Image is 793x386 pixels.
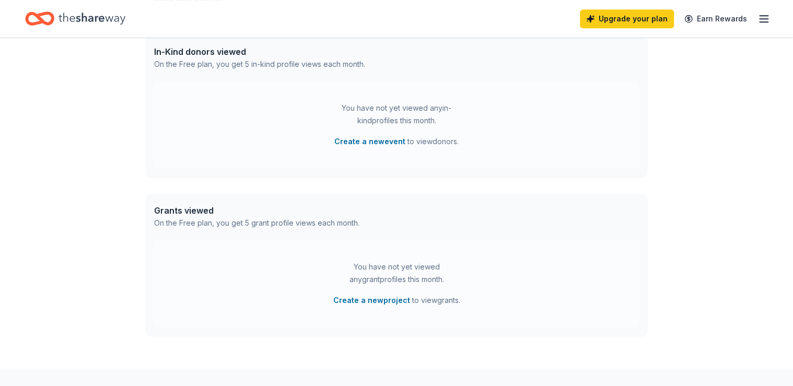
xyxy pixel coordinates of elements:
button: Create a newproject [333,294,410,307]
a: Earn Rewards [678,9,753,28]
a: Upgrade your plan [580,9,674,28]
div: You have not yet viewed any in-kind profiles this month. [331,102,462,127]
span: to view donors . [334,135,459,148]
button: Create a newevent [334,135,405,148]
span: to view grants . [333,294,460,307]
div: In-Kind donors viewed [154,45,365,58]
a: Home [25,6,125,31]
div: On the Free plan, you get 5 in-kind profile views each month. [154,58,365,71]
div: Grants viewed [154,204,359,217]
div: On the Free plan, you get 5 grant profile views each month. [154,217,359,229]
div: You have not yet viewed any grant profiles this month. [331,261,462,286]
